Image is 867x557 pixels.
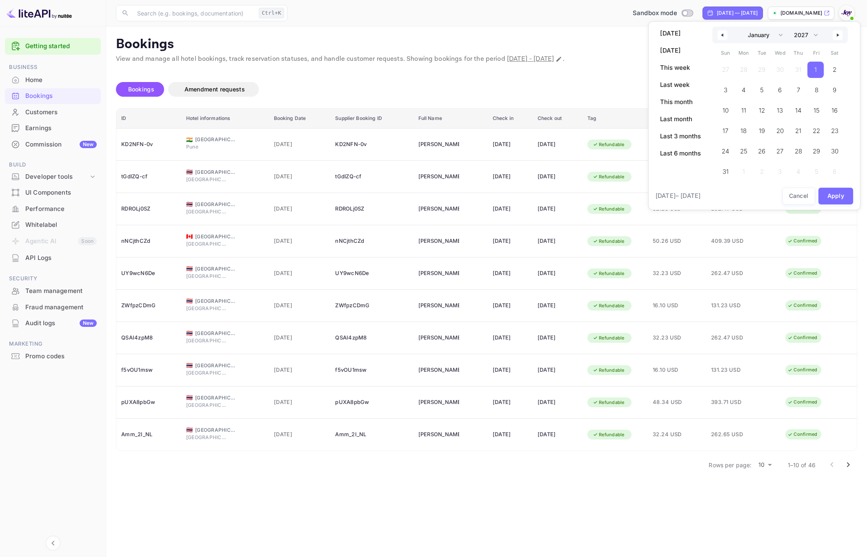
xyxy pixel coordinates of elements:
[776,144,783,159] span: 27
[831,124,838,138] span: 23
[831,103,838,118] span: 16
[753,100,771,117] button: 12
[655,95,706,109] button: This month
[789,47,807,60] span: Thu
[655,44,706,58] button: [DATE]
[722,144,729,159] span: 24
[740,124,747,138] span: 18
[771,121,789,137] button: 20
[825,100,844,117] button: 16
[735,80,753,96] button: 4
[735,141,753,158] button: 25
[753,141,771,158] button: 26
[759,124,765,138] span: 19
[814,62,817,77] span: 1
[814,103,820,118] span: 15
[807,47,826,60] span: Fri
[716,141,735,158] button: 24
[716,47,735,60] span: Sun
[722,124,728,138] span: 17
[655,146,706,160] button: Last 6 months
[813,124,820,138] span: 22
[833,62,836,77] span: 2
[724,83,727,98] span: 3
[771,141,789,158] button: 27
[655,61,706,75] button: This week
[722,164,729,179] span: 31
[771,100,789,117] button: 13
[807,60,826,76] button: 1
[655,27,706,40] button: [DATE]
[818,188,854,204] button: Apply
[831,144,838,159] span: 30
[789,100,807,117] button: 14
[760,83,764,98] span: 5
[789,80,807,96] button: 7
[795,103,801,118] span: 14
[758,144,765,159] span: 26
[716,80,735,96] button: 3
[655,112,706,126] button: Last month
[797,83,800,98] span: 7
[716,100,735,117] button: 10
[807,100,826,117] button: 15
[771,80,789,96] button: 6
[783,188,815,204] button: Cancel
[795,124,801,138] span: 21
[656,191,700,201] span: [DATE] – [DATE]
[789,141,807,158] button: 28
[742,83,745,98] span: 4
[716,121,735,137] button: 17
[825,141,844,158] button: 30
[807,80,826,96] button: 8
[655,78,706,92] button: Last week
[777,103,783,118] span: 13
[741,103,746,118] span: 11
[655,129,706,143] button: Last 3 months
[735,121,753,137] button: 18
[825,47,844,60] span: Sat
[753,121,771,137] button: 19
[753,47,771,60] span: Tue
[740,144,747,159] span: 25
[789,121,807,137] button: 21
[735,47,753,60] span: Mon
[807,141,826,158] button: 29
[807,121,826,137] button: 22
[825,121,844,137] button: 23
[735,100,753,117] button: 11
[716,162,735,178] button: 31
[753,80,771,96] button: 5
[778,83,782,98] span: 6
[833,83,836,98] span: 9
[825,80,844,96] button: 9
[825,60,844,76] button: 2
[776,124,784,138] span: 20
[815,83,818,98] span: 8
[813,144,820,159] span: 29
[795,144,802,159] span: 28
[722,103,729,118] span: 10
[771,47,789,60] span: Wed
[759,103,765,118] span: 12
